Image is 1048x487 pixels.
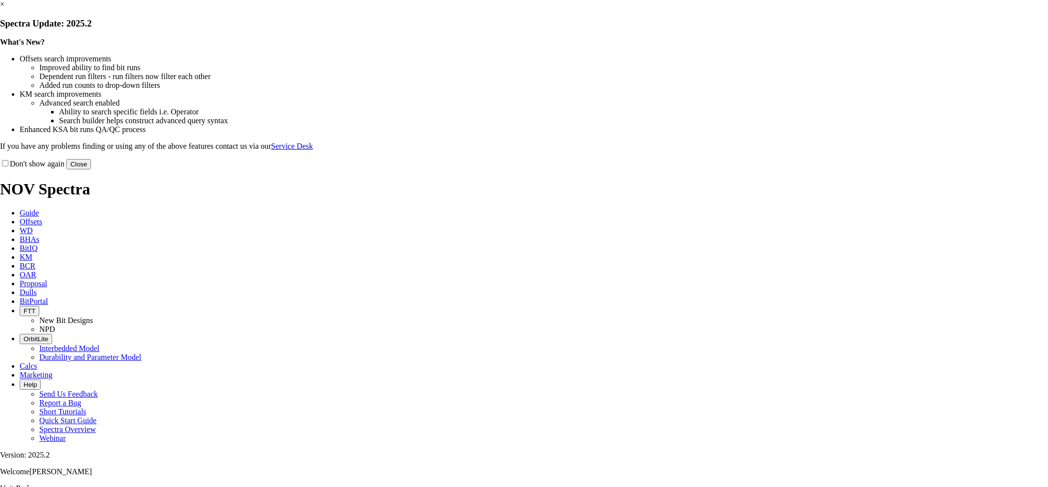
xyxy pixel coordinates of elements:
[39,63,1048,72] li: Improved ability to find bit runs
[20,90,1048,99] li: KM search improvements
[39,425,96,433] a: Spectra Overview
[20,279,47,288] span: Proposal
[20,54,1048,63] li: Offsets search improvements
[39,344,99,352] a: Interbedded Model
[20,235,39,243] span: BHAs
[39,316,93,325] a: New Bit Designs
[20,226,33,235] span: WD
[20,288,37,297] span: Dulls
[24,335,48,343] span: OrbitLite
[20,371,53,379] span: Marketing
[39,325,55,333] a: NPD
[39,399,81,407] a: Report a Bug
[59,116,1048,125] li: Search builder helps construct advanced query syntax
[271,142,313,150] a: Service Desk
[20,209,39,217] span: Guide
[39,390,98,398] a: Send Us Feedback
[39,434,66,442] a: Webinar
[20,362,37,370] span: Calcs
[39,81,1048,90] li: Added run counts to drop-down filters
[39,72,1048,81] li: Dependent run filters - run filters now filter each other
[20,253,32,261] span: KM
[39,353,142,361] a: Durability and Parameter Model
[59,108,1048,116] li: Ability to search specific fields i.e. Operator
[20,297,48,305] span: BitPortal
[39,99,1048,108] li: Advanced search enabled
[20,271,36,279] span: OAR
[2,160,8,166] input: Don't show again
[66,159,91,169] button: Close
[24,381,37,388] span: Help
[20,125,1048,134] li: Enhanced KSA bit runs QA/QC process
[20,217,42,226] span: Offsets
[20,262,35,270] span: BCR
[39,416,96,425] a: Quick Start Guide
[24,307,35,315] span: FTT
[20,244,37,252] span: BitIQ
[39,407,86,416] a: Short Tutorials
[29,467,92,476] span: [PERSON_NAME]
